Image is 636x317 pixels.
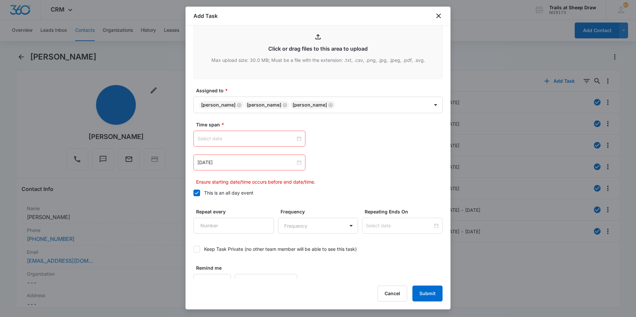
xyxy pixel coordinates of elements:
[197,135,295,142] input: Select date
[281,103,287,107] div: Remove Ethan Esparza-Escobar
[196,264,234,271] label: Remind me
[197,159,295,166] input: Mar 9, 2023
[196,178,443,185] p: Ensure starting date/time occurs before end date/time.
[435,12,443,20] button: close
[196,208,277,215] label: Repeat every
[247,103,281,107] div: [PERSON_NAME]
[193,218,274,234] input: Number
[281,208,361,215] label: Frequency
[201,103,236,107] div: [PERSON_NAME]
[204,189,253,196] div: This is an all day event
[193,12,218,20] h1: Add Task
[365,208,445,215] label: Repeating Ends On
[236,103,241,107] div: Remove Edgar Jimenez
[196,121,445,128] label: Time span
[196,87,445,94] label: Assigned to
[366,222,433,229] input: Select date
[193,274,231,290] input: Number
[292,103,327,107] div: [PERSON_NAME]
[327,103,333,107] div: Remove Micheal Burke
[412,286,443,301] button: Submit
[204,246,357,252] div: Keep Task Private (no other team member will be able to see this task)
[378,286,407,301] button: Cancel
